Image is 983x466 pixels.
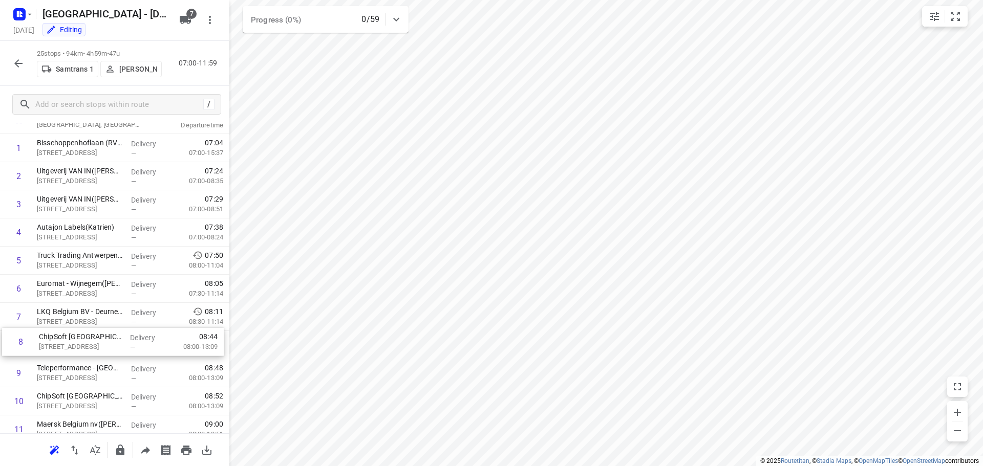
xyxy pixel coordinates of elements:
[176,445,197,454] span: Print route
[85,445,105,454] span: Sort by time window
[109,50,120,57] span: 47u
[361,13,379,26] p: 0/59
[110,440,131,460] button: Lock route
[200,10,220,30] button: More
[817,457,851,464] a: Stadia Maps
[924,6,945,27] button: Map settings
[243,6,409,33] div: Progress (0%)0/59
[203,99,215,110] div: /
[37,49,162,59] p: 25 stops • 94km • 4h59m
[251,15,301,25] span: Progress (0%)
[65,445,85,454] span: Reverse route
[107,50,109,57] span: •
[156,120,223,130] p: Departure time
[100,61,162,77] button: [PERSON_NAME]
[135,445,156,454] span: Share route
[119,65,157,73] p: [PERSON_NAME]
[175,10,196,30] button: 7
[37,61,98,77] button: Samtrans 1
[44,445,65,454] span: Reoptimize route
[186,9,197,19] span: 7
[35,97,203,113] input: Add or search stops within route
[38,6,171,22] h5: Antwerpen - Wednesday
[781,457,809,464] a: Routetitan
[859,457,898,464] a: OpenMapTiles
[156,445,176,454] span: Print shipping labels
[945,6,966,27] button: Fit zoom
[9,24,38,36] h5: Project date
[179,58,221,69] p: 07:00-11:59
[46,25,82,35] div: You are currently in edit mode.
[760,457,979,464] li: © 2025 , © , © © contributors
[197,445,217,454] span: Download route
[37,120,143,130] p: [GEOGRAPHIC_DATA], [GEOGRAPHIC_DATA]
[903,457,945,464] a: OpenStreetMap
[922,6,968,27] div: small contained button group
[56,65,93,73] p: Samtrans 1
